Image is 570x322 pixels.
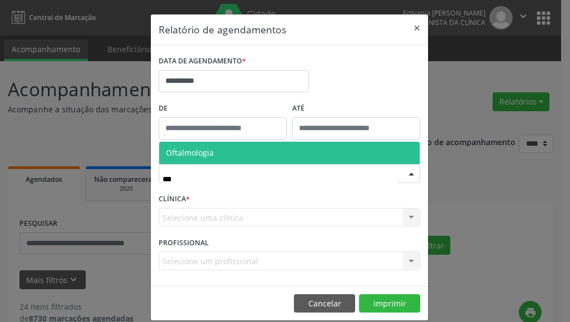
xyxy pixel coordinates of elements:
h5: Relatório de agendamentos [159,22,286,37]
span: Oftalmologia [166,147,214,158]
label: PROFISSIONAL [159,234,209,251]
button: Cancelar [294,294,355,313]
label: ATÉ [292,100,420,117]
label: De [159,100,287,117]
button: Imprimir [359,294,420,313]
button: Close [406,14,428,42]
label: CLÍNICA [159,191,190,208]
label: DATA DE AGENDAMENTO [159,53,246,70]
